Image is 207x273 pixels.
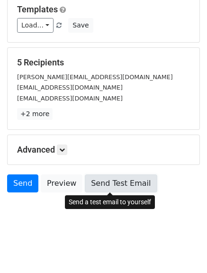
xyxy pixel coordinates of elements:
[160,227,207,273] iframe: Chat Widget
[41,174,82,192] a: Preview
[17,145,190,155] h5: Advanced
[160,227,207,273] div: Widget de chat
[17,84,123,91] small: [EMAIL_ADDRESS][DOMAIN_NAME]
[85,174,157,192] a: Send Test Email
[65,195,155,209] div: Send a test email to yourself
[17,73,173,81] small: [PERSON_NAME][EMAIL_ADDRESS][DOMAIN_NAME]
[17,4,58,14] a: Templates
[17,57,190,68] h5: 5 Recipients
[7,174,38,192] a: Send
[68,18,93,33] button: Save
[17,95,123,102] small: [EMAIL_ADDRESS][DOMAIN_NAME]
[17,108,53,120] a: +2 more
[17,18,54,33] a: Load...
